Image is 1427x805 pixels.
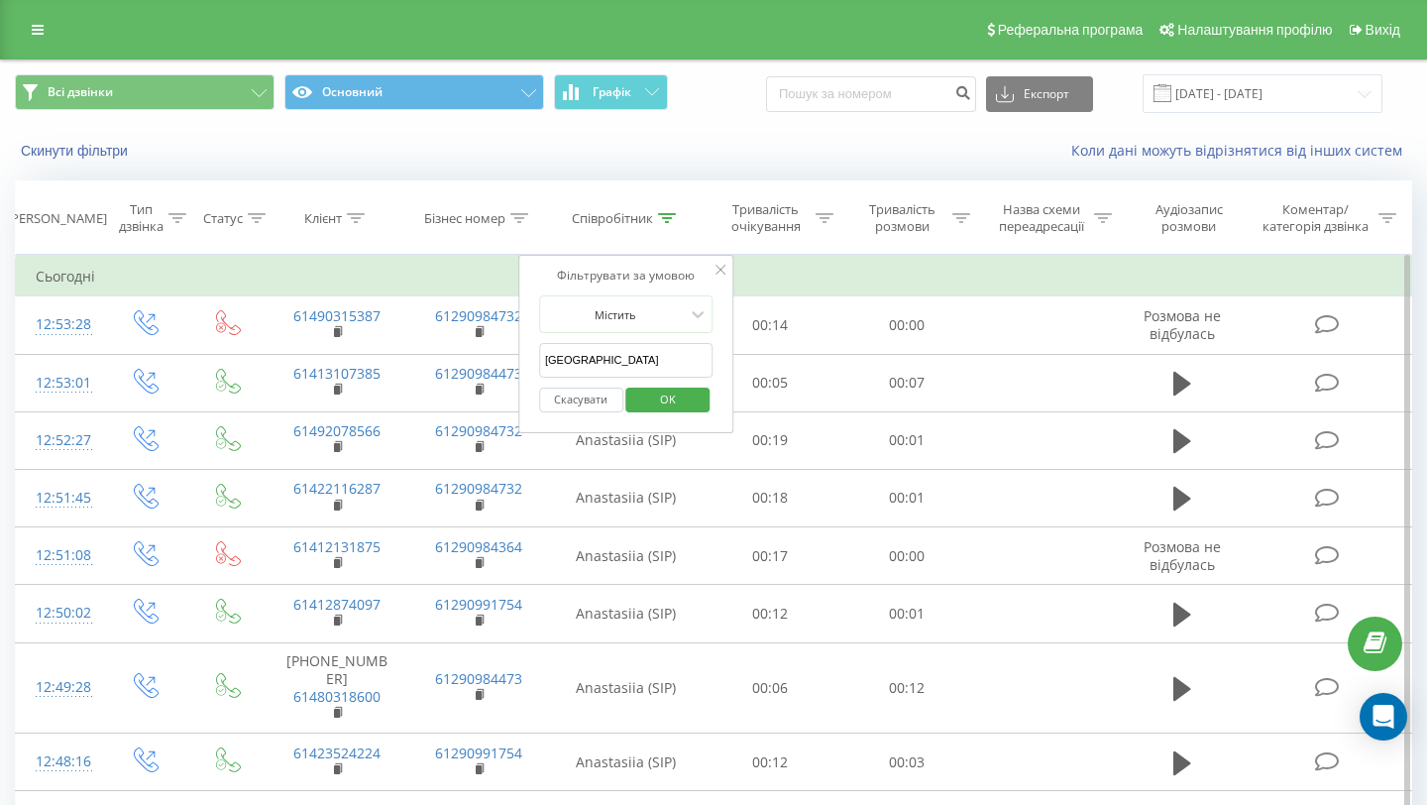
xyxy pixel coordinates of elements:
[48,84,113,100] span: Всі дзвінки
[703,469,839,526] td: 00:18
[1177,22,1332,38] span: Налаштування профілю
[539,266,713,286] div: Фільтрувати за умовою
[435,669,522,688] a: 61290984473
[703,527,839,585] td: 00:17
[1366,22,1400,38] span: Вихід
[1360,693,1407,741] div: Open Intercom Messenger
[856,201,947,235] div: Тривалість розмови
[36,536,83,575] div: 12:51:08
[16,257,1412,296] td: Сьогодні
[15,142,138,160] button: Скинути фільтри
[1144,537,1221,574] span: Розмова не відбулась
[838,354,975,411] td: 00:07
[986,76,1093,112] button: Експорт
[720,201,812,235] div: Тривалість очікування
[626,388,711,412] button: OK
[703,354,839,411] td: 00:05
[36,668,83,707] div: 12:49:28
[838,642,975,734] td: 00:12
[435,595,522,614] a: 61290991754
[998,22,1144,38] span: Реферальна програма
[550,527,703,585] td: Anastasiia (SIP)
[203,210,243,227] div: Статус
[550,642,703,734] td: Anastasiia (SIP)
[1135,201,1243,235] div: Аудіозапис розмови
[293,537,381,556] a: 61412131875
[435,537,522,556] a: 61290984364
[7,210,107,227] div: [PERSON_NAME]
[539,388,623,412] button: Скасувати
[435,364,522,383] a: 61290984473
[593,85,631,99] span: Графік
[304,210,342,227] div: Клієнт
[36,479,83,517] div: 12:51:45
[838,585,975,642] td: 00:01
[838,469,975,526] td: 00:01
[703,642,839,734] td: 00:06
[703,585,839,642] td: 00:12
[993,201,1089,235] div: Назва схеми переадресації
[550,411,703,469] td: Anastasiia (SIP)
[703,296,839,354] td: 00:14
[36,305,83,344] div: 12:53:28
[293,595,381,614] a: 61412874097
[435,421,522,440] a: 61290984732
[550,585,703,642] td: Anastasiia (SIP)
[36,421,83,460] div: 12:52:27
[293,744,381,762] a: 61423524224
[284,74,544,110] button: Основний
[572,210,653,227] div: Співробітник
[435,479,522,498] a: 61290984732
[838,296,975,354] td: 00:00
[36,364,83,402] div: 12:53:01
[550,734,703,791] td: Anastasiia (SIP)
[550,469,703,526] td: Anastasiia (SIP)
[1144,306,1221,343] span: Розмова не відбулась
[293,421,381,440] a: 61492078566
[293,364,381,383] a: 61413107385
[435,306,522,325] a: 61290984732
[36,743,83,781] div: 12:48:16
[539,343,713,378] input: Введіть значення
[435,744,522,762] a: 61290991754
[1071,141,1412,160] a: Коли дані можуть відрізнятися вiд інших систем
[838,527,975,585] td: 00:00
[424,210,505,227] div: Бізнес номер
[36,594,83,632] div: 12:50:02
[640,384,696,414] span: OK
[267,642,408,734] td: [PHONE_NUMBER]
[1258,201,1373,235] div: Коментар/категорія дзвінка
[293,479,381,498] a: 61422116287
[119,201,164,235] div: Тип дзвінка
[838,734,975,791] td: 00:03
[703,411,839,469] td: 00:19
[766,76,976,112] input: Пошук за номером
[293,687,381,706] a: 61480318600
[838,411,975,469] td: 00:01
[293,306,381,325] a: 61490315387
[703,734,839,791] td: 00:12
[554,74,668,110] button: Графік
[15,74,274,110] button: Всі дзвінки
